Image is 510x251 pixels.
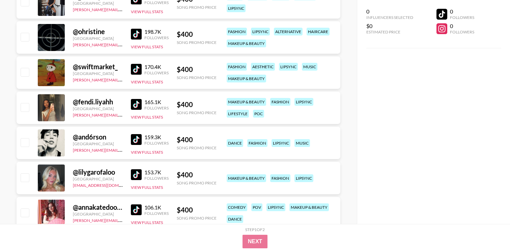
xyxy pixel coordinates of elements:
[144,134,169,141] div: 159.3K
[270,174,290,182] div: fashion
[144,105,169,110] div: Followers
[366,8,413,15] div: 0
[243,235,268,248] button: Next
[307,28,330,35] div: haircare
[251,203,262,211] div: pov
[450,8,474,15] div: 0
[73,176,123,181] div: [GEOGRAPHIC_DATA]
[294,174,313,182] div: lipsync
[73,1,123,6] div: [GEOGRAPHIC_DATA]
[279,63,298,71] div: lipsync
[131,29,142,40] img: TikTok
[177,75,217,80] div: Song Promo Price
[73,27,123,36] div: @ ohristine
[253,110,264,118] div: poc
[131,134,142,145] img: TikTok
[294,139,310,147] div: music
[227,174,266,182] div: makeup & beauty
[144,169,169,176] div: 153.7K
[177,216,217,221] div: Song Promo Price
[227,28,247,35] div: fashion
[177,30,217,39] div: $ 400
[73,141,123,146] div: [GEOGRAPHIC_DATA]
[251,28,270,35] div: lipsync
[131,185,163,190] button: View Full Stats
[177,145,217,150] div: Song Promo Price
[227,75,266,82] div: makeup & beauty
[73,106,123,111] div: [GEOGRAPHIC_DATA]
[177,135,217,144] div: $ 400
[131,99,142,110] img: TikTok
[177,40,217,45] div: Song Promo Price
[144,99,169,105] div: 165.1K
[144,35,169,40] div: Followers
[144,211,169,216] div: Followers
[227,98,266,106] div: makeup & beauty
[476,217,502,243] iframe: Drift Widget Chat Controller
[131,9,163,14] button: View Full Stats
[131,79,163,84] button: View Full Stats
[144,204,169,211] div: 106.1K
[177,110,217,115] div: Song Promo Price
[73,203,123,211] div: @ annakatedooley
[73,181,141,188] a: [EMAIL_ADDRESS][DOMAIN_NAME]
[73,211,123,217] div: [GEOGRAPHIC_DATA]
[450,15,474,20] div: Followers
[144,176,169,181] div: Followers
[144,28,169,35] div: 198.7K
[245,227,265,232] div: Step 1 of 2
[177,171,217,179] div: $ 400
[366,15,413,20] div: Influencers Selected
[227,203,247,211] div: comedy
[227,40,266,47] div: makeup & beauty
[73,217,173,223] a: [PERSON_NAME][EMAIL_ADDRESS][DOMAIN_NAME]
[73,146,237,153] a: [PERSON_NAME][EMAIL_ADDRESS][PERSON_NAME][PERSON_NAME][DOMAIN_NAME]
[294,98,313,106] div: lipsync
[266,203,285,211] div: lipsync
[73,71,123,76] div: [GEOGRAPHIC_DATA]
[131,64,142,75] img: TikTok
[144,64,169,70] div: 170.4K
[177,206,217,214] div: $ 400
[177,180,217,185] div: Song Promo Price
[144,141,169,146] div: Followers
[227,110,249,118] div: lifestyle
[227,63,247,71] div: fashion
[73,98,123,106] div: @ fendi.liyahh
[227,215,243,223] div: dance
[73,36,123,41] div: [GEOGRAPHIC_DATA]
[366,29,413,34] div: Estimated Price
[251,63,275,71] div: aesthetic
[227,139,243,147] div: dance
[272,139,290,147] div: lipsync
[131,44,163,49] button: View Full Stats
[144,70,169,75] div: Followers
[131,169,142,180] img: TikTok
[274,28,303,35] div: alternative
[73,41,205,47] a: [PERSON_NAME][EMAIL_ADDRESS][PERSON_NAME][DOMAIN_NAME]
[73,168,123,176] div: @ lilygarofaloo
[131,204,142,215] img: TikTok
[366,23,413,29] div: $0
[177,100,217,109] div: $ 400
[177,65,217,74] div: $ 400
[73,111,173,118] a: [PERSON_NAME][EMAIL_ADDRESS][DOMAIN_NAME]
[73,133,123,141] div: @ and6rson
[302,63,317,71] div: music
[247,139,267,147] div: fashion
[227,4,246,12] div: lipsync
[450,23,474,29] div: 0
[73,6,173,12] a: [PERSON_NAME][EMAIL_ADDRESS][DOMAIN_NAME]
[131,220,163,225] button: View Full Stats
[73,76,237,82] a: [PERSON_NAME][EMAIL_ADDRESS][PERSON_NAME][PERSON_NAME][DOMAIN_NAME]
[73,62,123,71] div: @ swiftmarket_
[131,150,163,155] button: View Full Stats
[177,5,217,10] div: Song Promo Price
[270,98,290,106] div: fashion
[450,29,474,34] div: Followers
[131,115,163,120] button: View Full Stats
[289,203,329,211] div: makeup & beauty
